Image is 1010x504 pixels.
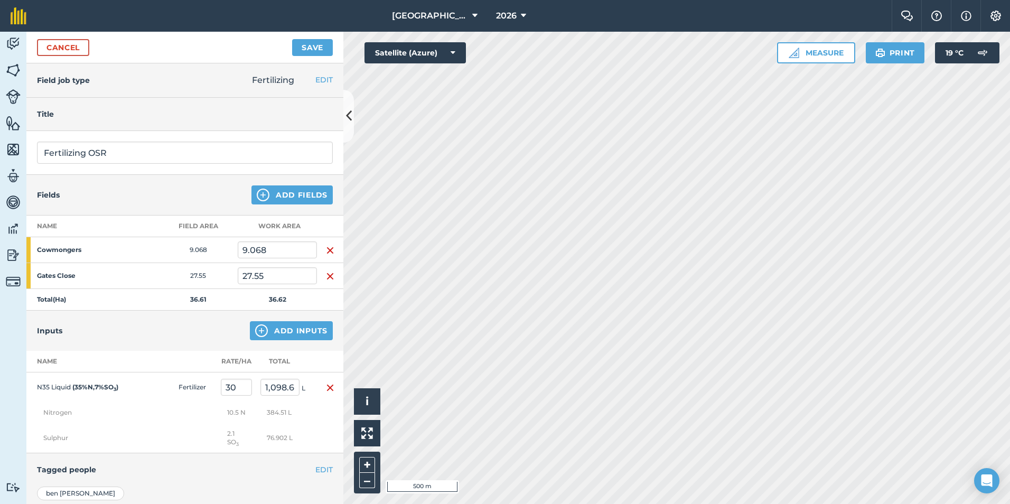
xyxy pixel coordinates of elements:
img: svg+xml;base64,PHN2ZyB4bWxucz0iaHR0cDovL3d3dy53My5vcmcvMjAwMC9zdmciIHdpZHRoPSI1NiIgaGVpZ2h0PSI2MC... [6,62,21,78]
td: 9.068 [158,237,238,263]
strong: Cowmongers [37,246,119,254]
img: svg+xml;base64,PHN2ZyB4bWxucz0iaHR0cDovL3d3dy53My5vcmcvMjAwMC9zdmciIHdpZHRoPSIxNiIgaGVpZ2h0PSIyNC... [326,381,334,394]
td: 10.5 N [217,402,256,423]
sub: 3 [114,386,116,392]
button: i [354,388,380,415]
span: [GEOGRAPHIC_DATA] [392,10,468,22]
button: Measure [777,42,855,63]
td: N35 Liquid [26,372,132,403]
button: Add Inputs [250,321,333,340]
button: Satellite (Azure) [364,42,466,63]
strong: 36.61 [190,295,207,303]
div: Open Intercom Messenger [974,468,999,493]
button: EDIT [315,464,333,475]
img: svg+xml;base64,PHN2ZyB4bWxucz0iaHR0cDovL3d3dy53My5vcmcvMjAwMC9zdmciIHdpZHRoPSIxNCIgaGVpZ2h0PSIyNC... [257,189,269,201]
h4: Inputs [37,325,62,337]
img: svg+xml;base64,PHN2ZyB4bWxucz0iaHR0cDovL3d3dy53My5vcmcvMjAwMC9zdmciIHdpZHRoPSI1NiIgaGVpZ2h0PSI2MC... [6,115,21,131]
button: 19 °C [935,42,999,63]
th: Field Area [158,216,238,237]
button: + [359,457,375,473]
h4: Fields [37,189,60,201]
span: 19 ° C [946,42,964,63]
img: svg+xml;base64,PD94bWwgdmVyc2lvbj0iMS4wIiBlbmNvZGluZz0idXRmLTgiPz4KPCEtLSBHZW5lcmF0b3I6IEFkb2JlIE... [6,482,21,492]
img: svg+xml;base64,PHN2ZyB4bWxucz0iaHR0cDovL3d3dy53My5vcmcvMjAwMC9zdmciIHdpZHRoPSIxNiIgaGVpZ2h0PSIyNC... [326,244,334,257]
span: i [366,395,369,408]
h4: Title [37,108,333,120]
button: – [359,473,375,488]
input: What needs doing? [37,142,333,164]
img: svg+xml;base64,PHN2ZyB4bWxucz0iaHR0cDovL3d3dy53My5vcmcvMjAwMC9zdmciIHdpZHRoPSIxNyIgaGVpZ2h0PSIxNy... [961,10,971,22]
img: svg+xml;base64,PD94bWwgdmVyc2lvbj0iMS4wIiBlbmNvZGluZz0idXRmLTgiPz4KPCEtLSBHZW5lcmF0b3I6IEFkb2JlIE... [6,168,21,184]
button: Save [292,39,333,56]
td: Sulphur [26,423,217,453]
img: Ruler icon [789,48,799,58]
span: 2026 [496,10,517,22]
td: 2.1 SO [217,423,256,453]
img: svg+xml;base64,PHN2ZyB4bWxucz0iaHR0cDovL3d3dy53My5vcmcvMjAwMC9zdmciIHdpZHRoPSI1NiIgaGVpZ2h0PSI2MC... [6,142,21,157]
h4: Field job type [37,74,90,86]
img: Two speech bubbles overlapping with the left bubble in the forefront [901,11,913,21]
img: svg+xml;base64,PHN2ZyB4bWxucz0iaHR0cDovL3d3dy53My5vcmcvMjAwMC9zdmciIHdpZHRoPSIxNiIgaGVpZ2h0PSIyNC... [326,270,334,283]
h4: Tagged people [37,464,333,475]
img: svg+xml;base64,PD94bWwgdmVyc2lvbj0iMS4wIiBlbmNvZGluZz0idXRmLTgiPz4KPCEtLSBHZW5lcmF0b3I6IEFkb2JlIE... [6,89,21,104]
img: svg+xml;base64,PD94bWwgdmVyc2lvbj0iMS4wIiBlbmNvZGluZz0idXRmLTgiPz4KPCEtLSBHZW5lcmF0b3I6IEFkb2JlIE... [6,194,21,210]
td: 384.51 L [256,402,317,423]
td: 76.902 L [256,423,317,453]
img: svg+xml;base64,PD94bWwgdmVyc2lvbj0iMS4wIiBlbmNvZGluZz0idXRmLTgiPz4KPCEtLSBHZW5lcmF0b3I6IEFkb2JlIE... [6,247,21,263]
td: Fertilizer [174,372,217,403]
strong: 36.62 [269,295,286,303]
strong: Gates Close [37,272,119,280]
strong: Total ( Ha ) [37,295,66,303]
th: Total [256,351,317,372]
img: svg+xml;base64,PD94bWwgdmVyc2lvbj0iMS4wIiBlbmNvZGluZz0idXRmLTgiPz4KPCEtLSBHZW5lcmF0b3I6IEFkb2JlIE... [972,42,993,63]
span: Fertilizing [252,75,294,85]
sub: 3 [236,441,239,447]
img: svg+xml;base64,PD94bWwgdmVyc2lvbj0iMS4wIiBlbmNvZGluZz0idXRmLTgiPz4KPCEtLSBHZW5lcmF0b3I6IEFkb2JlIE... [6,221,21,237]
img: fieldmargin Logo [11,7,26,24]
th: Rate/ Ha [217,351,256,372]
img: svg+xml;base64,PD94bWwgdmVyc2lvbj0iMS4wIiBlbmNvZGluZz0idXRmLTgiPz4KPCEtLSBHZW5lcmF0b3I6IEFkb2JlIE... [6,274,21,289]
img: svg+xml;base64,PHN2ZyB4bWxucz0iaHR0cDovL3d3dy53My5vcmcvMjAwMC9zdmciIHdpZHRoPSIxOSIgaGVpZ2h0PSIyNC... [875,46,885,59]
th: Name [26,351,132,372]
td: 27.55 [158,263,238,289]
td: L [256,372,317,403]
a: Cancel [37,39,89,56]
div: ben [PERSON_NAME] [37,487,124,500]
th: Work area [238,216,317,237]
button: EDIT [315,74,333,86]
td: Nitrogen [26,402,217,423]
img: Four arrows, one pointing top left, one top right, one bottom right and the last bottom left [361,427,373,439]
button: Add Fields [251,185,333,204]
th: Name [26,216,158,237]
img: A cog icon [989,11,1002,21]
img: A question mark icon [930,11,943,21]
button: Print [866,42,925,63]
img: svg+xml;base64,PD94bWwgdmVyc2lvbj0iMS4wIiBlbmNvZGluZz0idXRmLTgiPz4KPCEtLSBHZW5lcmF0b3I6IEFkb2JlIE... [6,36,21,52]
strong: ( 35 % N , 7 % SO ) [72,383,118,391]
img: svg+xml;base64,PHN2ZyB4bWxucz0iaHR0cDovL3d3dy53My5vcmcvMjAwMC9zdmciIHdpZHRoPSIxNCIgaGVpZ2h0PSIyNC... [255,324,268,337]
